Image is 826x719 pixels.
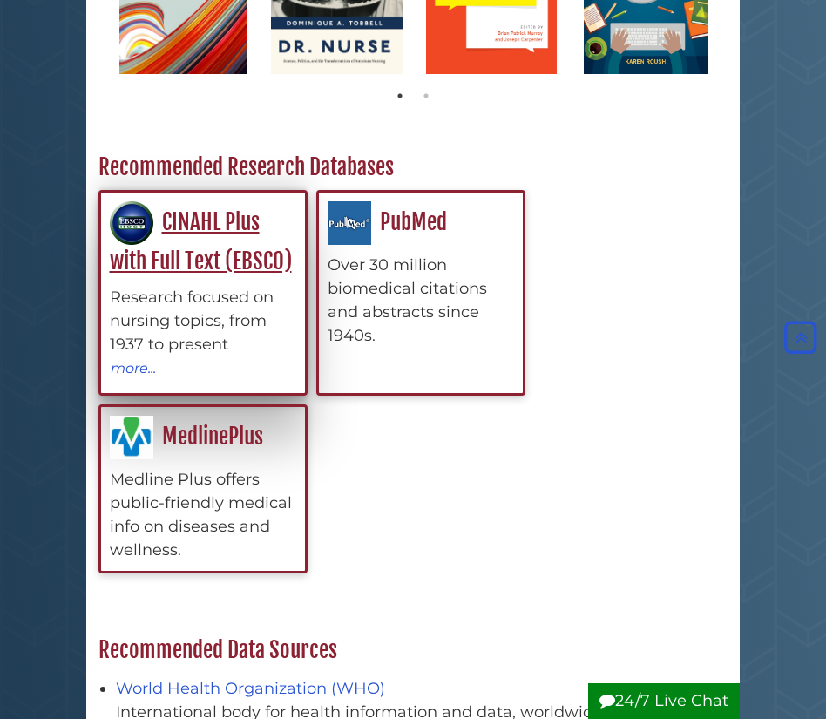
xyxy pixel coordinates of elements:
[328,254,514,348] div: Over 30 million biomedical citations and abstracts since 1940s.
[328,208,447,235] a: PubMed
[417,87,435,105] button: 2 of 2
[90,636,737,664] h2: Recommended Data Sources
[391,87,409,105] button: 1 of 2
[110,468,296,562] div: Medline Plus offers public-friendly medical info on diseases and wellness.
[110,356,157,379] button: more...
[90,153,737,181] h2: Recommended Research Databases
[110,286,296,356] div: Research focused on nursing topics, from 1937 to present
[110,423,263,450] a: MedlinePlus
[116,679,385,698] a: World Health Organization (WHO)
[780,328,822,347] a: Back to Top
[110,208,292,275] a: CINAHL Plus with Full Text (EBSCO)
[588,683,740,719] button: 24/7 Live Chat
